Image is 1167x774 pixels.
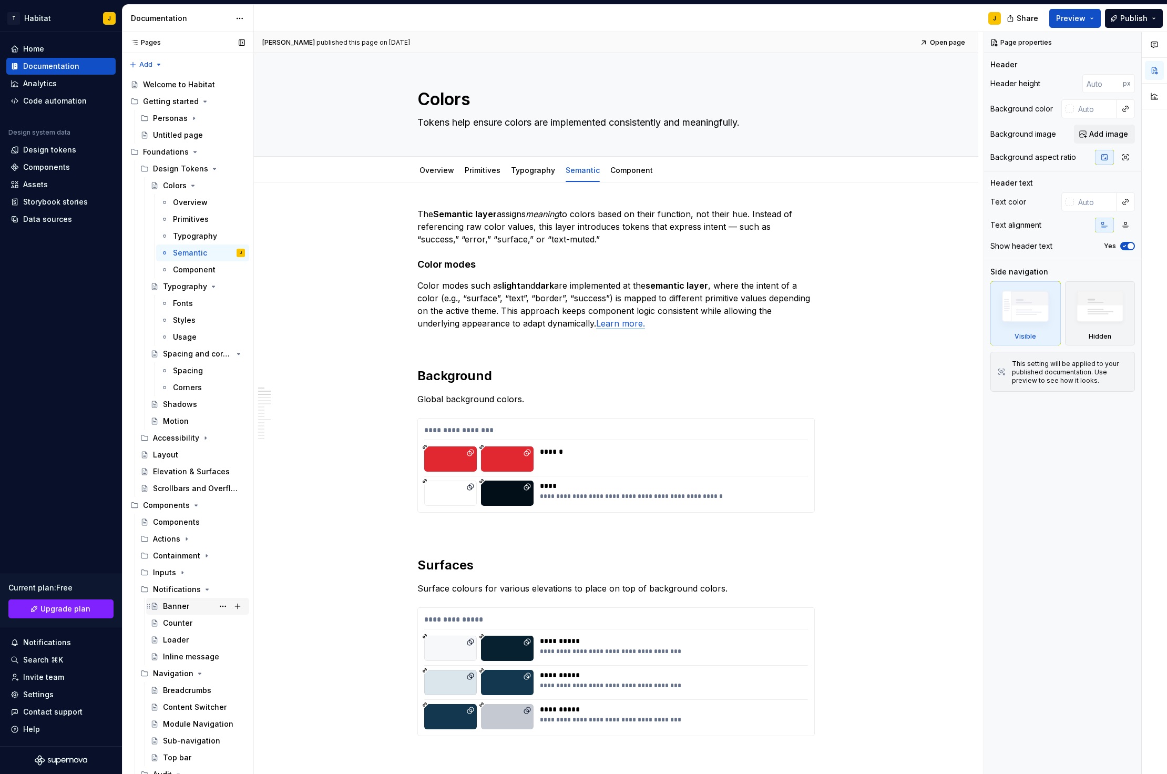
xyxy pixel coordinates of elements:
[610,166,653,175] a: Component
[153,466,230,477] div: Elevation & Surfaces
[126,144,249,160] div: Foundations
[1105,9,1163,28] button: Publish
[163,635,189,645] div: Loader
[153,551,200,561] div: Containment
[917,35,970,50] a: Open page
[23,61,79,72] div: Documentation
[40,604,90,614] span: Upgrade plan
[23,44,44,54] div: Home
[6,669,116,686] a: Invite team
[6,93,116,109] a: Code automation
[417,279,815,330] p: Color modes such as and are implemented at the , where the intent of a color (e.g., “surface”, “t...
[153,483,240,494] div: Scrollbars and Overflow
[1074,125,1135,144] button: Add image
[646,280,708,291] strong: semantic layer
[173,231,217,241] div: Typography
[136,430,249,446] div: Accessibility
[146,749,249,766] a: Top bar
[126,38,161,47] div: Pages
[8,128,70,137] div: Design system data
[417,393,815,405] p: Global background colors.
[596,318,645,329] a: Learn more.
[146,396,249,413] a: Shadows
[136,160,249,177] div: Design Tokens
[990,267,1048,277] div: Side navigation
[990,129,1056,139] div: Background image
[1001,9,1045,28] button: Share
[24,13,51,24] div: Habitat
[23,78,57,89] div: Analytics
[561,159,604,181] div: Semantic
[419,166,454,175] a: Overview
[173,365,203,376] div: Spacing
[535,280,554,291] strong: dark
[990,281,1061,345] div: Visible
[163,651,219,662] div: Inline message
[136,665,249,682] div: Navigation
[990,178,1033,188] div: Header text
[415,114,813,131] textarea: Tokens help ensure colors are implemented consistently and meaningfully.
[23,145,76,155] div: Design tokens
[415,159,458,181] div: Overview
[156,295,249,312] a: Fonts
[143,147,189,157] div: Foundations
[108,14,111,23] div: J
[465,166,500,175] a: Primitives
[173,214,209,225] div: Primitives
[131,13,230,24] div: Documentation
[173,248,207,258] div: Semantic
[146,699,249,716] a: Content Switcher
[146,682,249,699] a: Breadcrumbs
[417,582,815,595] p: Surface colours for various elevations to place on top of background colors.
[993,14,996,23] div: J
[156,211,249,228] a: Primitives
[1082,74,1123,93] input: Auto
[156,329,249,345] a: Usage
[126,76,249,93] a: Welcome to Habitat
[136,514,249,531] a: Components
[1089,332,1111,341] div: Hidden
[417,368,815,384] h2: Background
[23,655,63,665] div: Search ⌘K
[153,534,180,544] div: Actions
[23,197,88,207] div: Storybook stories
[163,349,232,359] div: Spacing and corners
[6,721,116,738] button: Help
[143,79,215,90] div: Welcome to Habitat
[136,463,249,480] a: Elevation & Surfaces
[153,433,199,443] div: Accessibility
[990,104,1053,114] div: Background color
[1012,360,1128,385] div: This setting will be applied to your published documentation. Use preview to see how it looks.
[153,130,203,140] div: Untitled page
[139,60,152,69] span: Add
[146,615,249,632] a: Counter
[262,38,315,47] span: [PERSON_NAME]
[990,241,1052,251] div: Show header text
[136,446,249,463] a: Layout
[156,245,249,261] a: SemanticJ
[23,724,40,735] div: Help
[156,362,249,379] a: Spacing
[156,261,249,278] a: Component
[35,755,87,766] a: Supernova Logo
[136,547,249,564] div: Containment
[417,258,815,271] h4: Color modes
[156,379,249,396] a: Corners
[136,127,249,144] a: Untitled page
[153,450,178,460] div: Layout
[7,12,20,25] div: T
[6,193,116,210] a: Storybook stories
[990,59,1017,70] div: Header
[990,197,1026,207] div: Text color
[23,179,48,190] div: Assets
[316,38,410,47] div: published this page on [DATE]
[6,211,116,228] a: Data sources
[507,159,559,181] div: Typography
[502,280,520,291] strong: light
[163,736,220,746] div: Sub-navigation
[146,278,249,295] a: Typography
[1056,13,1086,24] span: Preview
[460,159,505,181] div: Primitives
[156,228,249,245] a: Typography
[163,685,211,696] div: Breadcrumbs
